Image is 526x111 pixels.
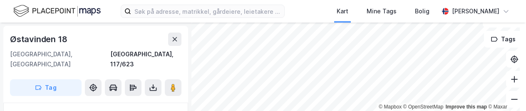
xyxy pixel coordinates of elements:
[10,79,82,96] button: Tag
[403,104,444,110] a: OpenStreetMap
[10,33,69,46] div: Østavinden 18
[452,6,499,16] div: [PERSON_NAME]
[379,104,402,110] a: Mapbox
[484,31,523,48] button: Tags
[484,71,526,111] div: Kontrollprogram for chat
[415,6,429,16] div: Bolig
[10,49,110,69] div: [GEOGRAPHIC_DATA], [GEOGRAPHIC_DATA]
[337,6,348,16] div: Kart
[484,71,526,111] iframe: Chat Widget
[110,49,181,69] div: [GEOGRAPHIC_DATA], 117/623
[446,104,487,110] a: Improve this map
[131,5,284,18] input: Søk på adresse, matrikkel, gårdeiere, leietakere eller personer
[367,6,397,16] div: Mine Tags
[13,4,101,18] img: logo.f888ab2527a4732fd821a326f86c7f29.svg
